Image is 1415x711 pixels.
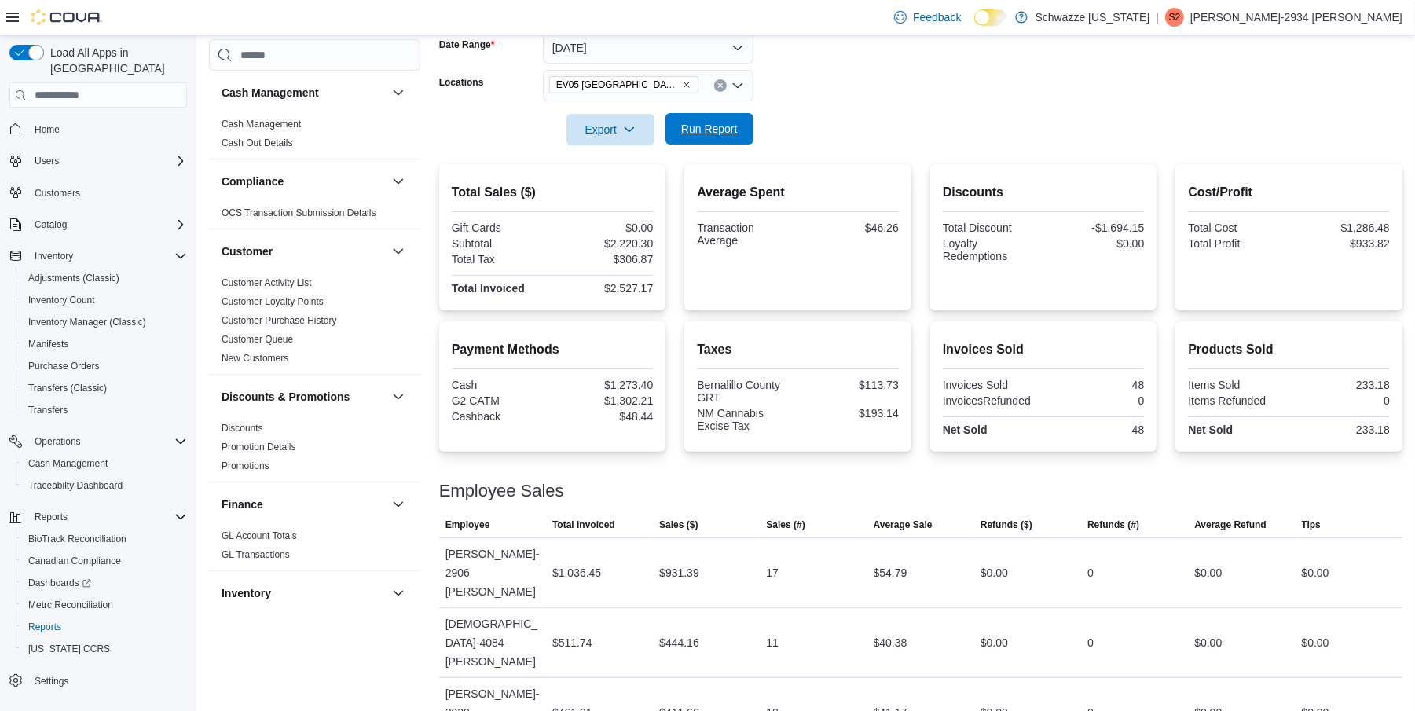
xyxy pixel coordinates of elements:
span: [US_STATE] CCRS [28,643,110,655]
span: Customers [35,187,80,200]
span: Average Sale [874,519,933,531]
div: -$1,694.15 [1047,222,1144,234]
button: Customer [222,244,386,259]
span: Promotions [222,460,269,472]
span: Adjustments (Classic) [28,272,119,284]
span: Inventory Count [28,294,95,306]
div: $1,302.21 [555,394,653,407]
div: $0.00 [1302,563,1329,582]
span: Dark Mode [974,26,975,27]
a: Canadian Compliance [22,552,127,570]
div: 11 [766,633,779,652]
p: Schwazze [US_STATE] [1036,8,1150,27]
span: Employee [445,519,490,531]
span: Cash Management [222,118,301,130]
strong: Net Sold [1188,423,1233,436]
a: Cash Management [22,454,114,473]
button: Inventory [28,247,79,266]
div: Items Sold [1188,379,1285,391]
div: Loyalty Redemptions [943,237,1040,262]
span: Refunds (#) [1087,519,1139,531]
a: Inventory Count [22,291,101,310]
span: Reports [22,618,187,636]
div: Cash [452,379,549,391]
span: Traceabilty Dashboard [22,476,187,495]
a: Cash Out Details [222,137,293,148]
div: $1,286.48 [1292,222,1390,234]
div: Cash Management [209,115,420,159]
div: $0.00 [1194,633,1222,652]
a: Transfers (Classic) [22,379,113,398]
h2: Products Sold [1188,340,1390,359]
div: 0 [1087,633,1094,652]
span: Cash Out Details [222,137,293,149]
h3: Inventory [222,585,271,601]
a: Metrc Reconciliation [22,596,119,614]
button: Home [3,117,193,140]
div: $46.26 [801,222,899,234]
span: GL Account Totals [222,530,297,542]
h2: Taxes [697,340,899,359]
span: Dashboards [28,577,91,589]
button: Settings [3,669,193,692]
button: Transfers [16,399,193,421]
button: Operations [3,431,193,453]
span: Inventory Manager (Classic) [22,313,187,332]
h2: Discounts [943,183,1145,202]
div: $1,036.45 [552,563,601,582]
span: Metrc Reconciliation [22,596,187,614]
span: Customers [28,183,187,203]
div: Discounts & Promotions [209,419,420,482]
div: Finance [209,526,420,570]
h3: Discounts & Promotions [222,389,350,405]
span: Cash Management [22,454,187,473]
a: Transfers [22,401,74,420]
span: Total Invoiced [552,519,615,531]
button: Catalog [28,215,73,234]
div: $0.00 [981,633,1008,652]
span: Users [28,152,187,170]
a: Inventory Manager (Classic) [22,313,152,332]
span: Feedback [913,9,961,25]
div: NM Cannabis Excise Tax [697,407,794,432]
div: Total Profit [1188,237,1285,250]
div: $2,527.17 [555,282,653,295]
h2: Invoices Sold [943,340,1145,359]
a: Discounts [222,423,263,434]
span: Dashboards [22,574,187,592]
div: $0.00 [1194,563,1222,582]
span: Home [35,123,60,136]
h3: Employee Sales [439,482,564,500]
a: Customers [28,184,86,203]
button: Canadian Compliance [16,550,193,572]
div: $54.79 [874,563,907,582]
span: Average Refund [1194,519,1267,531]
div: $40.38 [874,633,907,652]
span: Traceabilty Dashboard [28,479,123,492]
span: Customer Loyalty Points [222,295,324,308]
div: Items Refunded [1188,394,1285,407]
div: InvoicesRefunded [943,394,1040,407]
div: Transaction Average [697,222,794,247]
span: OCS Transaction Submission Details [222,207,376,219]
div: G2 CATM [452,394,549,407]
span: Inventory Manager (Classic) [28,316,146,328]
div: $931.39 [659,563,699,582]
div: $0.00 [981,563,1008,582]
span: S2 [1169,8,1181,27]
h3: Finance [222,497,263,512]
div: Cashback [452,410,549,423]
span: Settings [35,675,68,687]
span: Promotion Details [222,441,296,453]
button: Users [28,152,65,170]
h2: Cost/Profit [1188,183,1390,202]
span: Metrc Reconciliation [28,599,113,611]
button: Purchase Orders [16,355,193,377]
a: Adjustments (Classic) [22,269,126,288]
div: Customer [209,273,420,374]
div: $1,273.40 [555,379,653,391]
span: Canadian Compliance [22,552,187,570]
span: Operations [28,432,187,451]
span: Inventory [28,247,187,266]
span: Reports [28,508,187,526]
